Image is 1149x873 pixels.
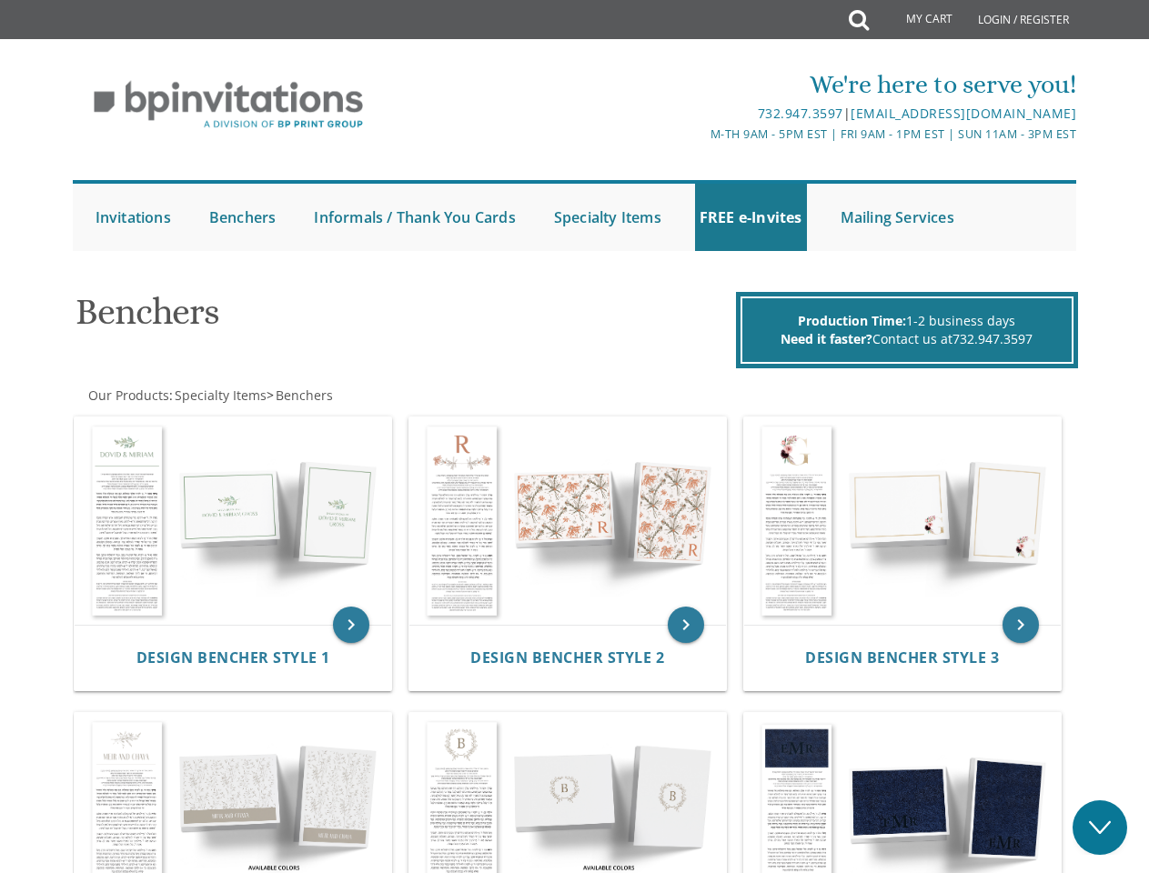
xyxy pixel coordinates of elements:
[408,125,1077,144] div: M-Th 9am - 5pm EST | Fri 9am - 1pm EST | Sun 11am - 3pm EST
[86,386,169,404] a: Our Products
[812,805,1131,846] iframe: chat widget
[75,417,391,626] img: Design Bencher Style 1
[549,184,666,251] a: Specialty Items
[695,184,807,251] a: FREE e-Invites
[851,105,1076,122] a: [EMAIL_ADDRESS][DOMAIN_NAME]
[1073,800,1131,855] iframe: chat widget
[73,386,575,405] div: :
[758,105,843,122] a: 732.947.3597
[333,607,369,643] a: keyboard_arrow_right
[91,184,176,251] a: Invitations
[812,311,1131,784] iframe: chat widget
[136,647,330,667] span: Design Bencher Style 1
[267,386,333,404] span: >
[805,647,999,667] span: Design Bencher Style 3
[744,417,1061,626] img: Design Bencher Style 3
[205,184,281,251] a: Benchers
[470,649,664,667] a: Design Bencher Style 2
[76,292,731,346] h1: Benchers
[798,312,906,329] span: Production Time:
[73,67,385,143] img: BP Invitation Loft
[408,66,1077,103] div: We're here to serve you!
[781,330,872,347] span: Need it faster?
[136,649,330,667] a: Design Bencher Style 1
[867,2,965,38] a: My Cart
[309,184,519,251] a: Informals / Thank You Cards
[274,386,333,404] a: Benchers
[409,417,726,626] img: Design Bencher Style 2
[408,103,1077,125] div: |
[805,649,999,667] a: Design Bencher Style 3
[668,607,704,643] a: keyboard_arrow_right
[836,184,959,251] a: Mailing Services
[276,386,333,404] span: Benchers
[741,296,1073,364] div: 1-2 business days Contact us at
[173,386,267,404] a: Specialty Items
[470,647,664,667] span: Design Bencher Style 2
[175,386,267,404] span: Specialty Items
